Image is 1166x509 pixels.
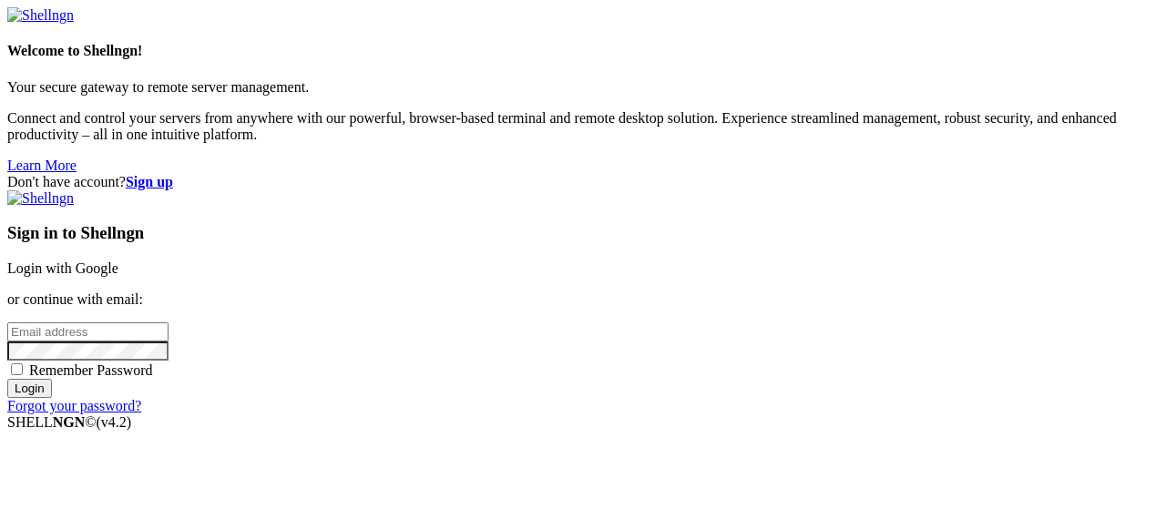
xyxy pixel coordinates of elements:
[7,43,1159,59] h4: Welcome to Shellngn!
[7,158,77,173] a: Learn More
[126,174,173,189] a: Sign up
[7,110,1159,143] p: Connect and control your servers from anywhere with our powerful, browser-based terminal and remo...
[7,223,1159,243] h3: Sign in to Shellngn
[29,362,153,378] span: Remember Password
[7,414,131,430] span: SHELL ©
[7,190,74,207] img: Shellngn
[7,291,1159,308] p: or continue with email:
[7,379,52,398] input: Login
[7,174,1159,190] div: Don't have account?
[53,414,86,430] b: NGN
[7,79,1159,96] p: Your secure gateway to remote server management.
[7,7,74,24] img: Shellngn
[7,322,169,341] input: Email address
[7,260,118,276] a: Login with Google
[97,414,132,430] span: 4.2.0
[11,363,23,375] input: Remember Password
[7,398,141,413] a: Forgot your password?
